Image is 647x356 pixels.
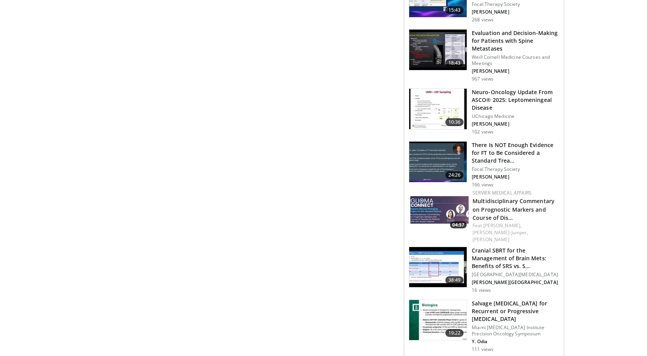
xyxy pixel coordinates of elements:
[472,338,559,345] p: Y. Odia
[445,329,464,337] span: 19:22
[472,174,559,180] p: [PERSON_NAME]
[445,276,464,284] span: 38:49
[450,221,467,228] span: 04:57
[409,89,467,129] img: 20133b78-150b-44f9-bc63-217dc448fc3b.150x105_q85_crop-smart_upscale.jpg
[472,9,559,15] p: [PERSON_NAME]
[472,166,559,172] p: Focal Therapy Society
[472,346,494,352] p: 111 views
[473,189,532,196] a: Servier Medical Affairs
[472,247,559,270] h3: Cranial SBRT for the Management of Brain Mets: Benefits of SRS vs. S…
[472,1,559,7] p: Focal Therapy Society
[473,229,528,236] a: [PERSON_NAME]-Jumper,
[409,29,559,82] a: 18:43 Evaluation and Decision-Making for Patients with Spine Metastases Weill Cornell Medicine Co...
[472,113,559,119] p: UChicago Medicine
[472,324,559,337] p: Miami [MEDICAL_DATA] Institute Precision Oncology Symposium
[472,88,559,112] h3: Neuro-Oncology Update From ASCO® 2025: Leptomeningeal Disease
[473,222,558,243] div: Feat.
[472,287,491,293] p: 16 views
[472,29,559,53] h3: Evaluation and Decision-Making for Patients with Spine Metastases
[409,141,559,188] a: 24:26 There Is NOT Enough Evidence for FT to Be Considered a Standard Trea… Focal Therapy Society...
[410,189,469,230] img: 5d70efb0-66ed-4f4a-9783-2b532cf77c72.png.150x105_q85_crop-smart_upscale.jpg
[473,236,509,243] a: [PERSON_NAME]
[472,121,559,127] p: [PERSON_NAME]
[445,59,464,67] span: 18:43
[472,129,494,135] p: 102 views
[472,279,559,286] p: [PERSON_NAME][GEOGRAPHIC_DATA]
[445,171,464,179] span: 24:26
[472,182,494,188] p: 166 views
[445,6,464,14] span: 15:43
[409,30,467,70] img: ad389644-11cc-4a7c-acb9-a185af784976.150x105_q85_crop-smart_upscale.jpg
[409,300,559,352] a: 19:22 Salvage [MEDICAL_DATA] for Recurrent or Progressive [MEDICAL_DATA] Miami [MEDICAL_DATA] Ins...
[472,272,559,278] p: [GEOGRAPHIC_DATA][MEDICAL_DATA]
[409,88,559,135] a: 10:36 Neuro-Oncology Update From ASCO® 2025: Leptomeningeal Disease UChicago Medicine [PERSON_NAM...
[409,247,559,293] a: 38:49 Cranial SBRT for the Management of Brain Mets: Benefits of SRS vs. S… [GEOGRAPHIC_DATA][MED...
[409,247,467,288] img: 74abfecb-8a1b-40d2-95af-730d2f0fc3c1.150x105_q85_crop-smart_upscale.jpg
[472,76,494,82] p: 967 views
[409,300,467,340] img: 025e47f8-95cd-40b3-b476-0d2d0abc1173.150x105_q85_crop-smart_upscale.jpg
[472,54,559,67] p: Weill Cornell Medicine Courses and Meetings
[472,141,559,165] h3: There Is NOT Enough Evidence for FT to Be Considered a Standard Trea…
[483,222,521,229] a: [PERSON_NAME],
[473,197,555,221] a: Multidisciplinary Commentary on Prognostic Markers and Course of Dis…
[472,300,559,323] h3: Salvage [MEDICAL_DATA] for Recurrent or Progressive [MEDICAL_DATA]
[409,142,467,182] img: cb521b52-3425-4747-87f8-b1a87beb8ed8.150x105_q85_crop-smart_upscale.jpg
[472,68,559,74] p: [PERSON_NAME]
[472,17,494,23] p: 268 views
[410,189,469,230] a: 04:57
[445,118,464,126] span: 10:36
